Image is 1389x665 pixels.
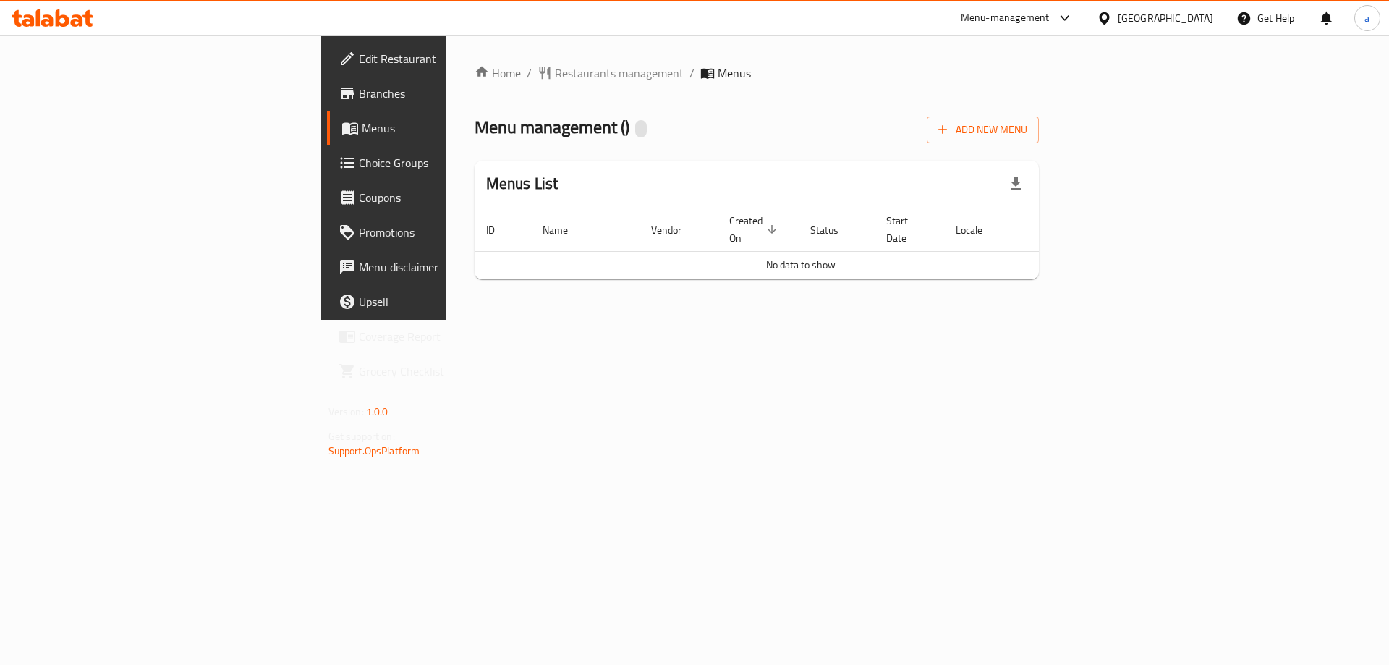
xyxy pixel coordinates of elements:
[327,41,553,76] a: Edit Restaurant
[810,221,857,239] span: Status
[998,166,1033,201] div: Export file
[328,402,364,421] span: Version:
[555,64,684,82] span: Restaurants management
[328,441,420,460] a: Support.OpsPlatform
[359,50,542,67] span: Edit Restaurant
[327,215,553,250] a: Promotions
[366,402,388,421] span: 1.0.0
[927,117,1039,143] button: Add New Menu
[359,189,542,206] span: Coupons
[718,64,751,82] span: Menus
[475,64,1040,82] nav: breadcrumb
[1118,10,1213,26] div: [GEOGRAPHIC_DATA]
[359,258,542,276] span: Menu disclaimer
[938,121,1027,139] span: Add New Menu
[327,76,553,111] a: Branches
[327,180,553,215] a: Coupons
[689,64,694,82] li: /
[362,119,542,137] span: Menus
[359,363,542,380] span: Grocery Checklist
[327,111,553,145] a: Menus
[327,354,553,389] a: Grocery Checklist
[327,145,553,180] a: Choice Groups
[328,427,395,446] span: Get support on:
[359,224,542,241] span: Promotions
[729,212,781,247] span: Created On
[475,208,1127,279] table: enhanced table
[1019,208,1127,252] th: Actions
[543,221,587,239] span: Name
[327,250,553,284] a: Menu disclaimer
[359,85,542,102] span: Branches
[1364,10,1369,26] span: a
[766,255,836,274] span: No data to show
[359,328,542,345] span: Coverage Report
[359,293,542,310] span: Upsell
[886,212,927,247] span: Start Date
[961,9,1050,27] div: Menu-management
[486,221,514,239] span: ID
[651,221,700,239] span: Vendor
[538,64,684,82] a: Restaurants management
[486,173,558,195] h2: Menus List
[359,154,542,171] span: Choice Groups
[327,284,553,319] a: Upsell
[475,111,629,143] span: Menu management ( )
[956,221,1001,239] span: Locale
[327,319,553,354] a: Coverage Report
